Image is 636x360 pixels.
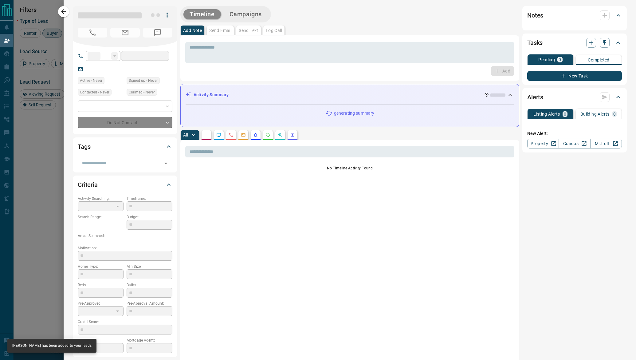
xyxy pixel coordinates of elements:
div: Notes [527,8,622,23]
span: No Number [143,28,172,38]
p: Activity Summary [194,92,229,98]
div: Activity Summary [186,89,514,101]
p: Pre-Approval Amount: [127,301,172,306]
p: Search Range: [78,214,124,220]
p: Motivation: [78,245,172,251]
div: Tasks [527,35,622,50]
p: New Alert: [527,130,622,137]
span: Active - Never [80,77,102,84]
svg: Requests [265,133,270,137]
p: -- - -- [78,220,124,230]
p: generating summary [334,110,374,117]
a: Property [527,139,559,148]
p: 0 [559,57,561,62]
p: 0 [564,112,566,116]
p: Min Size: [127,264,172,269]
p: No Timeline Activity Found [185,165,514,171]
div: [PERSON_NAME] has been added to your leads [12,341,92,351]
p: Lawyer: [78,338,124,343]
button: Campaigns [223,9,268,19]
div: Tags [78,139,172,154]
button: Open [162,159,170,168]
p: Timeframe: [127,196,172,201]
div: Criteria [78,177,172,192]
svg: Lead Browsing Activity [216,133,221,137]
p: Home Type: [78,264,124,269]
h2: Criteria [78,180,98,190]
a: Condos [559,139,590,148]
a: -- [88,66,90,71]
p: Listing Alerts [533,112,560,116]
button: New Task [527,71,622,81]
span: Claimed - Never [129,89,155,95]
p: Credit Score: [78,319,172,325]
p: Beds: [78,282,124,288]
p: Building Alerts [580,112,610,116]
svg: Calls [229,133,234,137]
div: Alerts [527,90,622,105]
p: All [183,133,188,137]
p: Pre-Approved: [78,301,124,306]
svg: Notes [204,133,209,137]
svg: Agent Actions [290,133,295,137]
svg: Opportunities [278,133,283,137]
p: Add Note [183,28,202,33]
p: Baths: [127,282,172,288]
h2: Tasks [527,38,543,48]
span: Contacted - Never [80,89,109,95]
p: Mortgage Agent: [127,338,172,343]
h2: Alerts [527,92,543,102]
p: Completed [588,58,610,62]
a: Mr.Loft [590,139,622,148]
svg: Listing Alerts [253,133,258,137]
p: 0 [613,112,616,116]
h2: Tags [78,142,90,152]
button: Timeline [183,9,221,19]
span: No Email [110,28,140,38]
p: Pending [538,57,555,62]
p: Budget: [127,214,172,220]
p: Areas Searched: [78,233,172,239]
h2: Notes [527,10,543,20]
p: Actively Searching: [78,196,124,201]
svg: Emails [241,133,246,137]
span: Signed up - Never [129,77,158,84]
span: No Number [78,28,107,38]
div: Do Not Contact [78,117,172,128]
